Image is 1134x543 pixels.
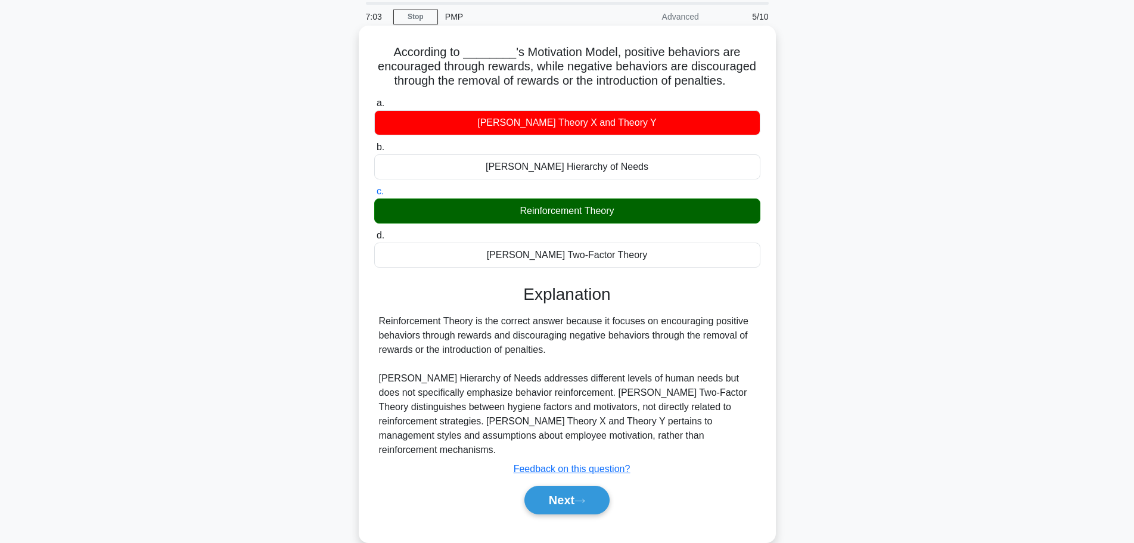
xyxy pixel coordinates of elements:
div: [PERSON_NAME] Theory X and Theory Y [374,110,760,135]
div: Reinforcement Theory is the correct answer because it focuses on encouraging positive behaviors t... [379,314,756,457]
a: Stop [393,10,438,24]
span: d. [377,230,384,240]
div: Reinforcement Theory [374,198,760,224]
div: 5/10 [706,5,776,29]
h5: According to ________'s Motivation Model, positive behaviors are encouraged through rewards, whil... [373,45,762,89]
a: Feedback on this question? [514,464,630,474]
span: a. [377,98,384,108]
div: PMP [438,5,602,29]
div: Advanced [602,5,706,29]
h3: Explanation [381,284,753,305]
span: b. [377,142,384,152]
div: [PERSON_NAME] Two-Factor Theory [374,243,760,268]
span: c. [377,186,384,196]
button: Next [524,486,610,514]
div: 7:03 [359,5,393,29]
div: [PERSON_NAME] Hierarchy of Needs [374,154,760,179]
